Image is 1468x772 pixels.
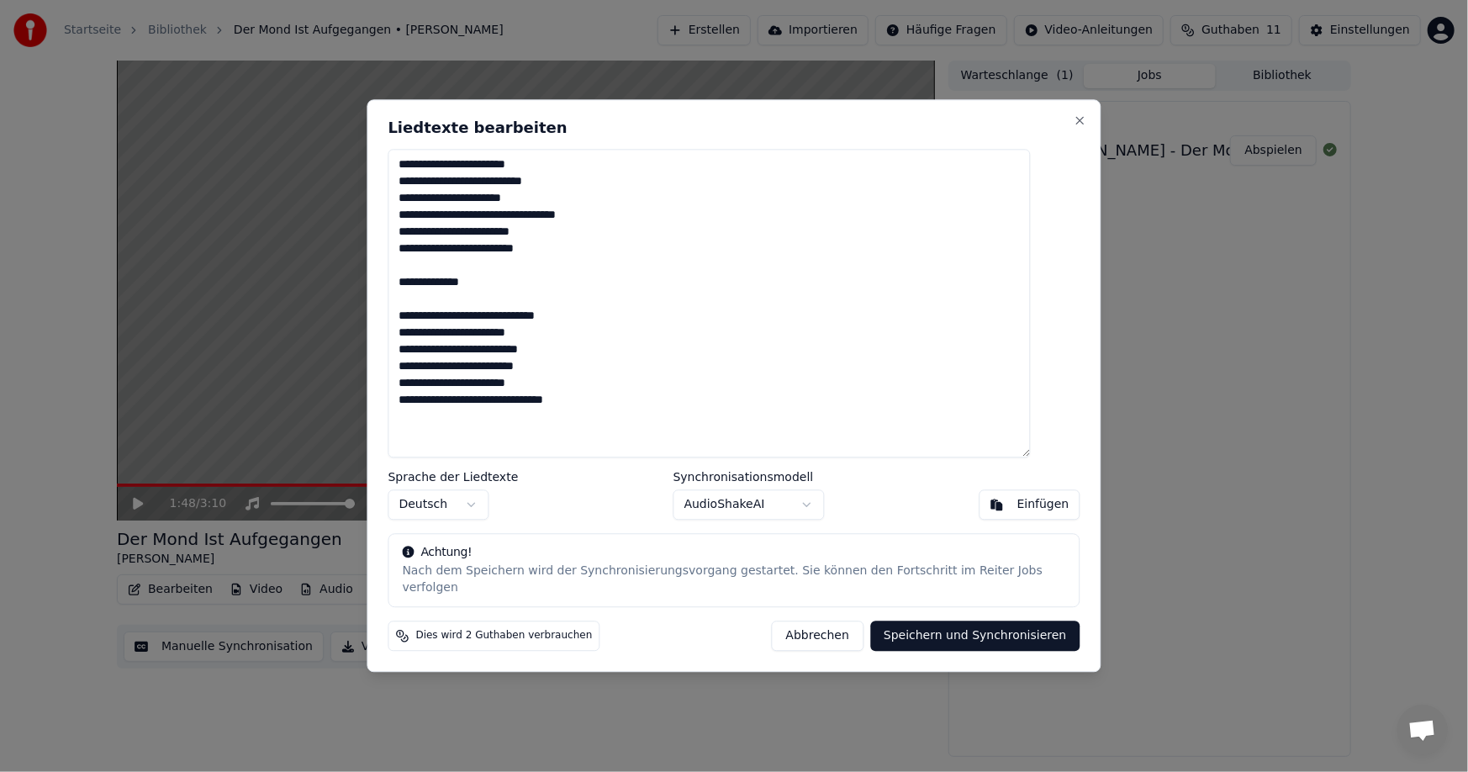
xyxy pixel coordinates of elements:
[870,621,1080,652] button: Speichern und Synchronisieren
[772,621,863,652] button: Abbrechen
[388,472,519,484] label: Sprache der Liedtexte
[416,630,593,643] span: Dies wird 2 Guthaben verbrauchen
[403,545,1066,562] div: Achtung!
[388,120,1080,135] h2: Liedtexte bearbeiten
[673,472,825,484] label: Synchronisationsmodell
[1017,497,1069,514] div: Einfügen
[980,490,1080,521] button: Einfügen
[403,563,1066,597] div: Nach dem Speichern wird der Synchronisierungsvorgang gestartet. Sie können den Fortschritt im Rei...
